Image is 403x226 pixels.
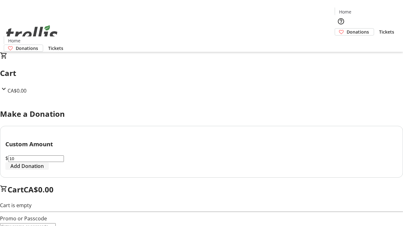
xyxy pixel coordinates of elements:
a: Donations [4,45,43,52]
button: Cart [335,35,347,48]
span: Donations [16,45,38,51]
span: Home [8,37,20,44]
a: Tickets [43,45,68,51]
a: Home [4,37,24,44]
span: Donations [347,29,369,35]
img: Orient E2E Organization LBPsVWhAVV's Logo [4,18,60,50]
a: Tickets [374,29,399,35]
span: $ [5,155,8,162]
span: Tickets [379,29,394,35]
span: CA$0.00 [8,87,26,94]
input: Donation Amount [8,155,64,162]
span: Home [339,8,351,15]
button: Add Donation [5,162,49,170]
h3: Custom Amount [5,140,398,148]
button: Help [335,15,347,28]
span: Tickets [48,45,63,51]
a: Home [335,8,355,15]
a: Donations [335,28,374,35]
span: Add Donation [10,162,44,170]
span: CA$0.00 [24,184,54,195]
